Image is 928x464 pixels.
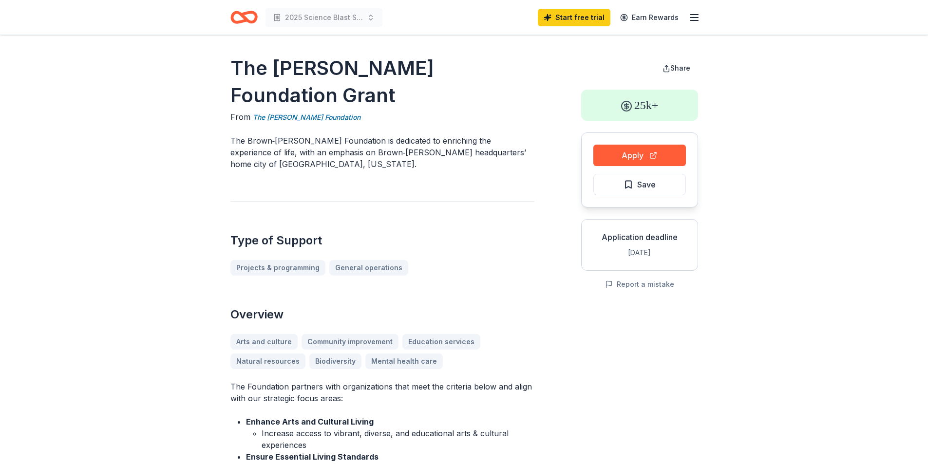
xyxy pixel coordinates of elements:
a: The [PERSON_NAME] Foundation [253,111,360,123]
a: Home [230,6,258,29]
button: Apply [593,145,686,166]
h1: The [PERSON_NAME] Foundation Grant [230,55,534,109]
strong: Ensure Essential Living Standards [246,452,379,462]
span: Save [637,178,656,191]
p: The Foundation partners with organizations that meet the criteria below and align with our strate... [230,381,534,404]
span: Share [670,64,690,72]
p: The Brown‑[PERSON_NAME] Foundation is dedicated to enriching the experience of life, with an emph... [230,135,534,170]
a: Projects & programming [230,260,325,276]
button: Report a mistake [605,278,674,290]
div: [DATE] [589,247,690,259]
span: 2025 Science Blast STEAAM Initiative: "A Million Miles Away" [285,12,363,23]
button: 2025 Science Blast STEAAM Initiative: "A Million Miles Away" [265,8,382,27]
a: Start free trial [538,9,610,26]
button: Share [655,58,698,78]
div: From [230,111,534,123]
li: Increase access to vibrant, diverse, and educational arts & cultural experiences [262,427,534,451]
a: General operations [329,260,408,276]
div: Application deadline [589,231,690,243]
a: Earn Rewards [614,9,684,26]
div: 25k+ [581,90,698,121]
h2: Overview [230,307,534,322]
h2: Type of Support [230,233,534,248]
strong: Enhance Arts and Cultural Living [246,417,374,427]
button: Save [593,174,686,195]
